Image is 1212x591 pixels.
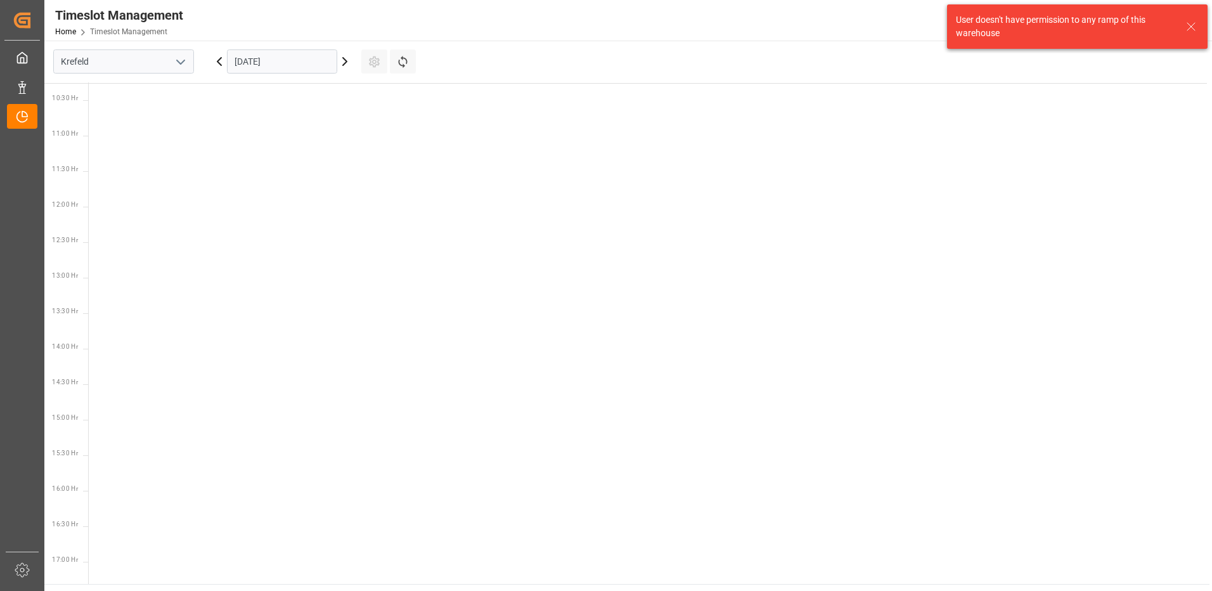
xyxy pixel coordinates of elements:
a: Home [55,27,76,36]
span: 17:00 Hr [52,556,78,563]
span: 10:30 Hr [52,94,78,101]
span: 11:30 Hr [52,166,78,172]
div: User doesn't have permission to any ramp of this warehouse [956,13,1174,40]
span: 14:00 Hr [52,343,78,350]
span: 14:30 Hr [52,379,78,386]
span: 16:00 Hr [52,485,78,492]
input: Type to search/select [53,49,194,74]
span: 15:00 Hr [52,414,78,421]
input: DD.MM.YYYY [227,49,337,74]
span: 15:30 Hr [52,450,78,457]
span: 16:30 Hr [52,521,78,528]
div: Timeslot Management [55,6,183,25]
span: 12:30 Hr [52,237,78,244]
span: 12:00 Hr [52,201,78,208]
span: 13:30 Hr [52,308,78,315]
button: open menu [171,52,190,72]
span: 13:00 Hr [52,272,78,279]
span: 11:00 Hr [52,130,78,137]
